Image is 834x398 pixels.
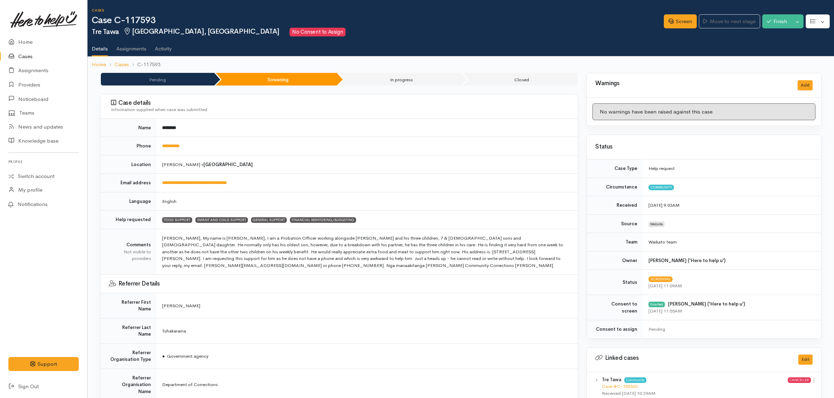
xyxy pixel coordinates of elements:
h6: Cases [92,8,664,12]
span: [GEOGRAPHIC_DATA], [GEOGRAPHIC_DATA] [123,27,279,36]
span: FOOD SUPPORT [162,217,192,223]
h3: Linked cases [595,355,790,362]
h3: Case details [111,99,569,107]
time: [DATE] 9:03AM [648,202,680,208]
td: Email address [100,174,157,192]
td: Language [100,192,157,211]
h6: Profile [8,157,79,166]
a: Details [92,36,108,57]
span: Community [648,185,674,190]
li: Pending [101,73,214,85]
h2: Tre Tawa [92,28,664,36]
h3: Warnings [595,80,789,87]
div: Pending [648,326,813,333]
span: Cancelled [788,377,811,383]
td: Phone [100,137,157,156]
td: Referrer Last Name [100,318,157,343]
td: Help request [643,159,821,178]
td: Team [587,233,643,252]
td: Comments [100,229,157,275]
td: Received [587,196,643,215]
td: Circumstance [587,178,643,196]
span: GENERAL SUPPORT [251,217,287,223]
button: Support [8,357,79,371]
td: Referrer First Name [100,293,157,318]
td: Owner [587,251,643,270]
span: Tuhakaraina [162,328,186,334]
div: [DATE] 11:55AM [648,308,813,315]
b: [GEOGRAPHIC_DATA] [203,162,253,167]
nav: breadcrumb [88,56,834,73]
td: Source [587,214,643,233]
b: [PERSON_NAME] ('Here to help u') [648,258,725,263]
h1: Case C-117593 [92,15,664,26]
div: [DATE] 11:09AM [648,282,813,289]
a: Activity [155,36,172,56]
span: [PERSON_NAME] [162,303,200,309]
span: Community [624,377,646,383]
button: Finish [762,14,792,29]
td: Consent to assign [587,320,643,338]
td: Case Type [587,159,643,178]
td: [PERSON_NAME], My name is [PERSON_NAME], I am a Probation Officer working alongside [PERSON_NAME]... [157,229,578,275]
div: Received [DATE] 10:29AM [602,390,788,397]
span: FINANCIAL MENTORING/BUDGETING [290,217,356,223]
a: Assignments [116,36,146,56]
div: Granted [648,302,665,307]
a: Screen [664,14,697,29]
td: Consent to screen [587,295,643,320]
button: Edit [798,355,813,365]
button: Add [798,80,813,90]
span: No Consent to Assign [290,28,346,36]
span: Government agency [162,353,208,359]
span: ● [162,353,165,359]
td: English [157,192,578,211]
b: Tre Tawa [602,377,621,383]
h3: Status [595,144,813,150]
a: Case #C-105320 [602,383,638,389]
td: Location [100,155,157,174]
td: Name [100,119,157,137]
span: Waikato team [648,239,677,245]
span: Department of Corrections [162,382,218,387]
div: Information supplied when case was submitted [111,106,569,113]
td: Help requested [100,211,157,229]
li: Closed [463,73,577,85]
a: Cases [114,61,129,69]
div: No warnings have been raised against this case [592,103,815,121]
b: [PERSON_NAME] ('Here to help u') [668,301,745,307]
td: Status [587,270,643,295]
span: INFANT AND CHILD SUPPORT [195,217,248,223]
li: Screening [216,73,337,85]
span: [PERSON_NAME] » [162,162,253,167]
li: C-117593 [129,61,160,69]
td: Referrer Organisation Type [100,343,157,369]
li: In progress [338,73,461,85]
h3: Referrer Details [109,280,569,287]
a: Move to next stage [699,14,760,29]
span: Screening [648,276,673,282]
div: Not visible to providers [109,248,151,262]
a: Home [92,61,106,69]
span: Website [648,221,665,227]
